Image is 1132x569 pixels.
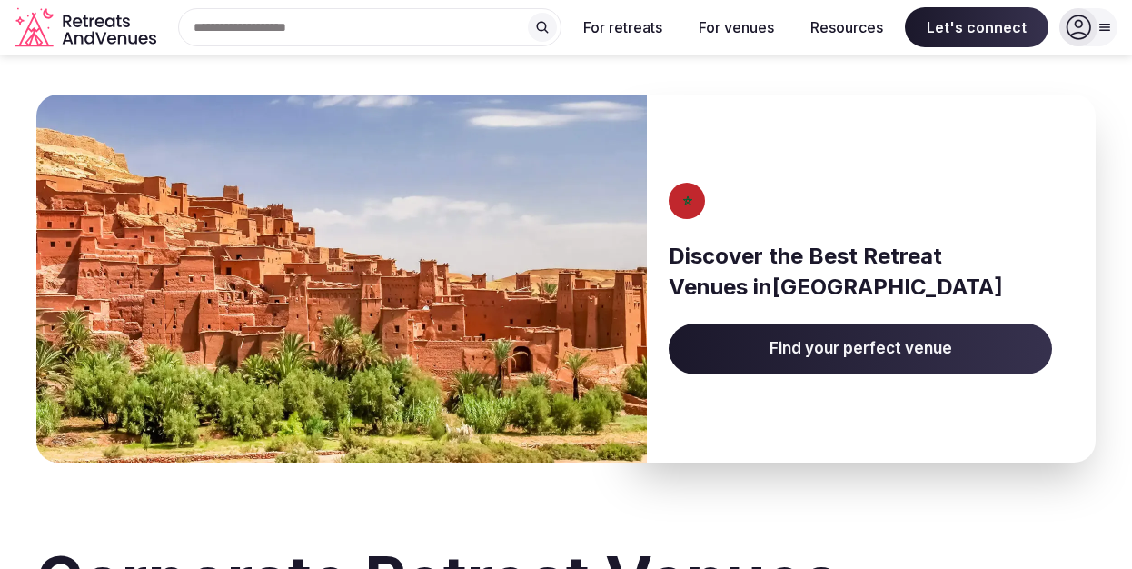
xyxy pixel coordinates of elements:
h3: Discover the Best Retreat Venues in [GEOGRAPHIC_DATA] [669,241,1052,302]
svg: Retreats and Venues company logo [15,7,160,48]
span: Let's connect [905,7,1048,47]
img: Banner image for Morocco representative of the country [36,95,647,463]
a: Visit the homepage [15,7,160,48]
button: Resources [796,7,898,47]
a: Find your perfect venue [669,324,1052,374]
button: For retreats [569,7,677,47]
img: Morocco's flag [663,183,712,219]
button: For venues [684,7,789,47]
